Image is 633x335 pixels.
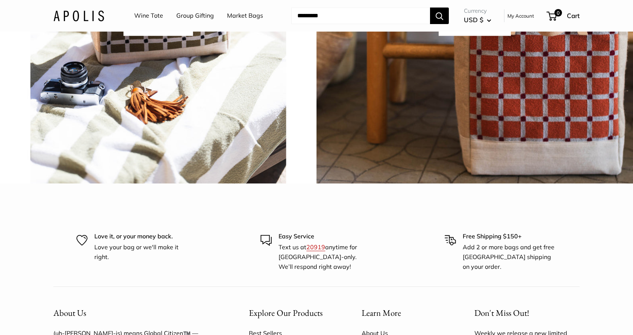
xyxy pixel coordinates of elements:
button: Search [430,8,449,24]
img: Apolis [53,10,104,21]
button: USD $ [464,14,491,26]
button: Explore Our Products [249,306,335,320]
a: 0 Cart [547,10,580,22]
p: Don't Miss Out! [474,306,580,320]
a: Wine Tote [134,10,163,21]
button: Learn More [362,306,448,320]
span: Explore Our Products [249,307,323,318]
a: My Account [507,11,534,20]
a: Group Gifting [176,10,214,21]
p: Easy Service [279,232,373,241]
p: Free Shipping $150+ [463,232,557,241]
span: About Us [53,307,86,318]
p: Love it, or your money back. [94,232,188,241]
span: Learn More [362,307,401,318]
a: 20919 [306,243,325,251]
a: Market Bags [227,10,263,21]
p: Love your bag or we'll make it right. [94,243,188,262]
span: 0 [554,9,562,17]
span: Cart [567,12,580,20]
span: USD $ [464,16,483,24]
input: Search... [291,8,430,24]
p: Add 2 or more bags and get free [GEOGRAPHIC_DATA] shipping on your order. [463,243,557,271]
span: Currency [464,6,491,16]
p: Text us at anytime for [GEOGRAPHIC_DATA]-only. We’ll respond right away! [279,243,373,271]
button: About Us [53,306,223,320]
